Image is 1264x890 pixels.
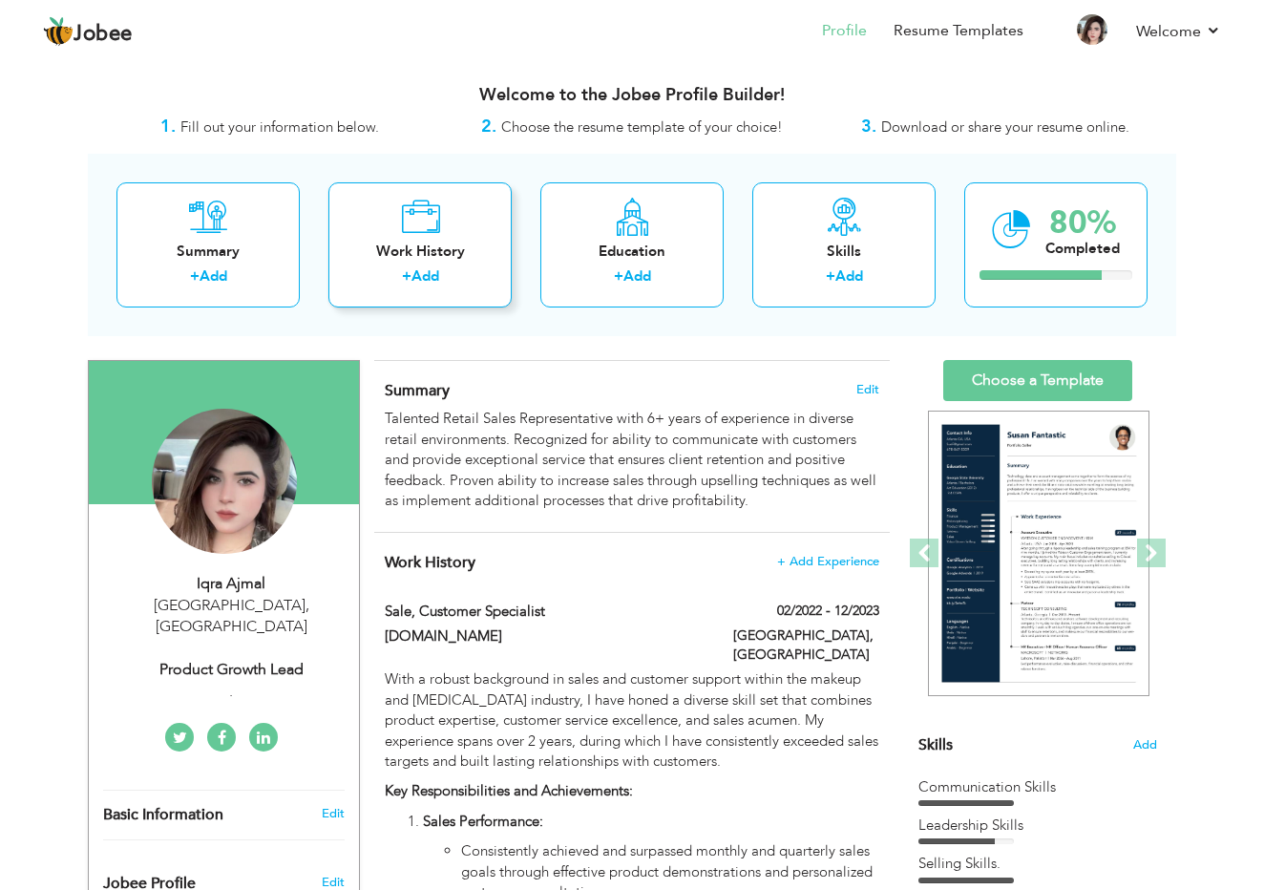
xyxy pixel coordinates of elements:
span: Edit [856,383,879,396]
a: Add [623,266,651,286]
a: Edit [322,805,345,822]
div: [GEOGRAPHIC_DATA] [GEOGRAPHIC_DATA] [103,595,359,639]
span: Choose the resume template of your choice! [501,117,783,137]
span: Skills [918,734,953,755]
a: Add [200,266,227,286]
span: Summary [385,380,450,401]
img: jobee.io [43,16,74,47]
label: + [614,266,623,286]
span: Basic Information [103,807,223,824]
label: + [190,266,200,286]
img: Iqra Ajmal [152,409,297,554]
div: Talented Retail Sales Representative with 6+ years of experience in diverse retail environments. ... [385,409,879,511]
strong: Sales Performance: [423,812,543,831]
span: Work History [385,552,475,573]
a: Add [835,266,863,286]
strong: 1. [160,115,176,138]
div: Product Growth Lead [103,659,359,681]
a: Jobee [43,16,133,47]
span: Add [1133,736,1157,754]
h3: Welcome to the Jobee Profile Builder! [88,86,1176,105]
strong: 3. [861,115,876,138]
div: Skills [768,242,920,262]
img: Profile Img [1077,14,1107,45]
a: Welcome [1136,20,1221,43]
h4: This helps to show the companies you have worked for. [385,553,879,572]
a: Choose a Template [943,360,1132,401]
label: 02/2022 - 12/2023 [777,602,879,621]
div: 80% [1045,207,1120,239]
label: + [826,266,835,286]
div: Communication Skills [918,777,1157,797]
a: Add [411,266,439,286]
p: With a robust background in sales and customer support within the makeup and [MEDICAL_DATA] indus... [385,669,879,772]
label: [DOMAIN_NAME] [385,626,706,646]
strong: Key Responsibilities and Achievements: [385,781,633,800]
label: [GEOGRAPHIC_DATA], [GEOGRAPHIC_DATA] [733,626,879,665]
label: Sale, Customer Specialist [385,602,706,622]
span: Download or share your resume online. [881,117,1129,137]
div: Iqra Ajmal [103,573,359,595]
div: Work History [344,242,496,262]
label: + [402,266,411,286]
div: Leadership Skills [918,816,1157,836]
strong: 2. [481,115,496,138]
span: + Add Experience [777,555,879,568]
h4: Adding a summary is a quick and easy way to highlight your experience and interests. [385,381,879,400]
div: . [103,681,359,703]
div: Selling Skills. [918,854,1157,874]
a: Resume Templates [894,20,1023,42]
a: Profile [822,20,867,42]
div: Summary [132,242,284,262]
span: Jobee [74,24,133,45]
div: Education [556,242,708,262]
span: , [305,595,309,616]
span: Fill out your information below. [180,117,379,137]
div: Completed [1045,239,1120,259]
